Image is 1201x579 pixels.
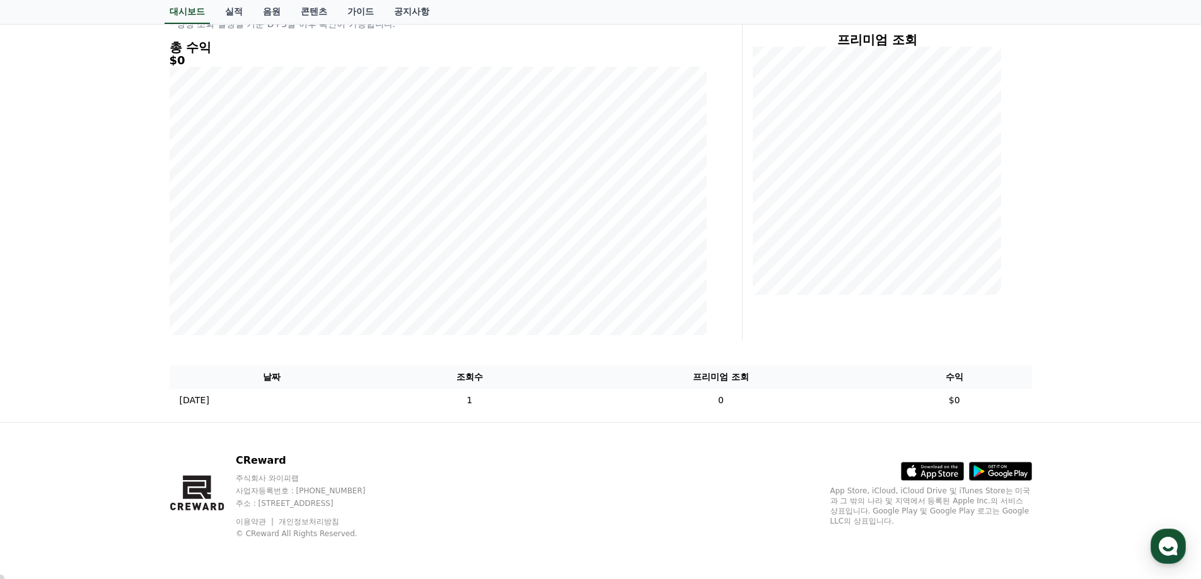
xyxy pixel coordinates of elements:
a: 개인정보처리방침 [279,517,339,526]
a: 이용약관 [236,517,276,526]
p: 주식회사 와이피랩 [236,473,390,483]
th: 날짜 [170,365,374,389]
th: 수익 [877,365,1032,389]
div: Creward [69,7,116,21]
div: 몇 분 내 답변 받으실 수 있어요 [69,21,174,31]
td: $0 [877,389,1032,412]
p: App Store, iCloud, iCloud Drive 및 iTunes Store는 미국과 그 밖의 나라 및 지역에서 등록된 Apple Inc.의 서비스 상표입니다. Goo... [830,486,1032,526]
td: 1 [374,389,565,412]
p: 주소 : [STREET_ADDRESS] [236,498,390,508]
a: [URL][DOMAIN_NAME] [42,115,146,127]
p: [DATE] [180,394,209,407]
div: Creward [40,284,72,294]
div: 신청해주신 영상 URL에서 콘텐츠 필수사항이 기재되지 않은 것을 확인하였습니다. [42,58,208,96]
div: 크리워드를 이용해주셔서 감사합니다. [42,45,208,58]
div: 필수사항이 기재되어야만 화이트리스트 처리가 가능합니다. [42,127,208,152]
th: 프리미엄 조회 [565,365,877,389]
p: 사업자등록번호 : [PHONE_NUMBER] [236,486,390,496]
td: 0 [565,389,877,412]
p: CReward [236,453,390,468]
div: 다시 신청하실 필요는 없습니다! [42,339,208,352]
div: 감사합니다! [42,301,208,314]
div: 수정 후 고객센터로 말씀해주시면 검토 후 승인 처리를 해드리겠습니다. [42,152,208,178]
div: 수정했습니다 . 다시 신청할까요? [92,228,231,241]
p: © CReward All Rights Reserved. [236,529,390,539]
div: 안녕하세요. [42,33,208,45]
th: 조회수 [374,365,565,389]
div: 이전에 신청하신 내역을 승인처리 해드리면 되기 때문에, [42,314,208,339]
a: [URL][DOMAIN_NAME] [42,103,146,114]
h4: 프리미엄 조회 [753,33,1002,47]
h5: $0 [170,54,707,67]
h4: 총 수익 [170,40,707,54]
